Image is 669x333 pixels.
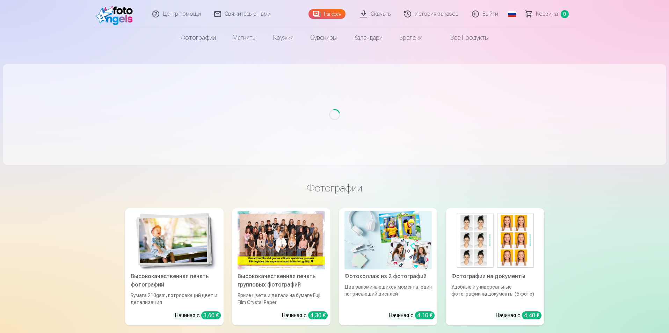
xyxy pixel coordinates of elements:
a: Высококачественная печать групповых фотографийЯркие цвета и детали на бумаге Fuji Film Crystal Pa... [232,208,330,325]
div: 4,30 € [308,311,328,319]
div: 3,60 € [201,311,221,319]
div: Фотоколлаж из 2 фотографий [342,272,435,281]
div: Начиная с [175,311,221,320]
div: Начиная с [388,311,435,320]
a: Фотоколлаж из 2 фотографийФотоколлаж из 2 фотографийДва запоминающихся момента, один потрясающий ... [339,208,437,325]
h3: Фотографии [131,182,539,194]
div: 4,10 € [415,311,435,319]
div: Начиная с [495,311,541,320]
div: Бумага 210gsm, потрясающий цвет и детализация [128,292,221,306]
div: Высококачественная печать групповых фотографий [235,272,328,289]
a: Брелоки [391,28,431,48]
div: 4,40 € [522,311,541,319]
img: Фотографии на документы [451,211,539,269]
div: Фотографии на документы [449,272,541,281]
a: Магниты [224,28,265,48]
img: Фотоколлаж из 2 фотографий [344,211,432,269]
img: /fa1 [96,3,137,25]
div: Высококачественная печать фотографий [128,272,221,289]
a: Календари [345,28,391,48]
a: Высококачественная печать фотографийВысококачественная печать фотографийБумага 210gsm, потрясающи... [125,208,224,325]
span: Корзина [536,10,558,18]
div: Удобные и универсальные фотографии на документы (6 фото) [449,283,541,306]
img: Высококачественная печать фотографий [131,211,218,269]
div: Яркие цвета и детали на бумаге Fuji Film Crystal Paper [235,292,328,306]
div: Начиная с [282,311,328,320]
div: Два запоминающихся момента, один потрясающий дисплей [342,283,435,306]
a: Все продукты [431,28,497,48]
a: Галерея [308,9,346,19]
a: Фотографии [172,28,224,48]
span: 0 [561,10,569,18]
a: Сувениры [302,28,345,48]
a: Фотографии на документыФотографии на документыУдобные и универсальные фотографии на документы (6 ... [446,208,544,325]
a: Кружки [265,28,302,48]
